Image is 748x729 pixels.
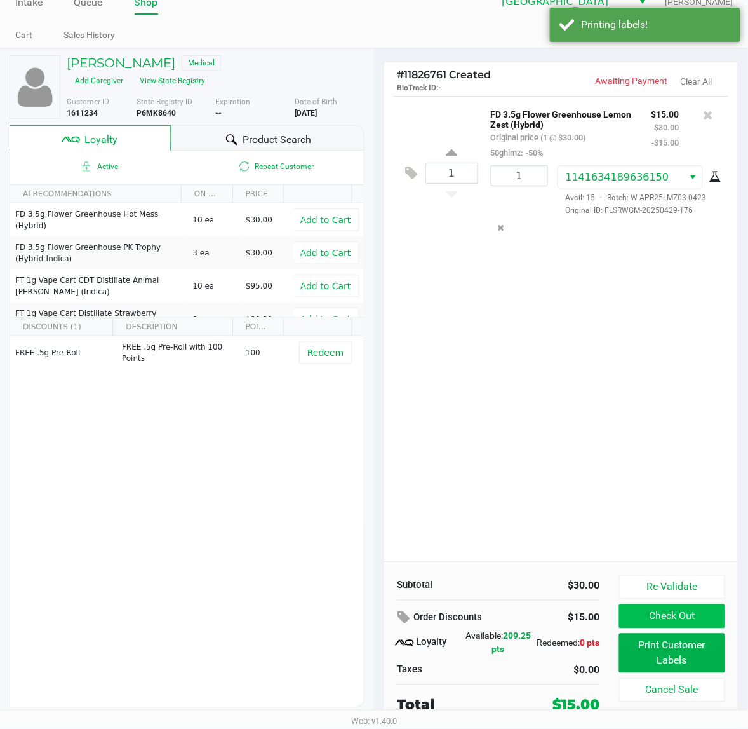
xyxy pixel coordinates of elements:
th: POINTS [232,318,284,336]
span: -50% [523,148,544,158]
span: $30.00 [246,215,272,224]
span: Loyalty [84,132,117,147]
span: Web: v1.40.0 [351,717,397,726]
span: $95.00 [246,282,272,290]
a: Cart [15,27,32,43]
button: View State Registry [132,71,206,91]
td: FREE .5g Pre-Roll with 100 Points [116,336,240,369]
td: 8 ea [187,303,241,336]
span: Add to Cart [300,248,351,258]
span: Repeat Customer [187,159,364,174]
td: FD 3.5g Flower Greenhouse Hot Mess (Hybrid) [10,203,187,236]
span: Expiration [216,97,251,106]
span: 209.25 pts [492,631,531,655]
p: Awaiting Payment [561,74,669,88]
small: -$15.00 [652,138,679,147]
td: FREE .5g Pre-Roll [10,336,116,369]
p: $15.00 [651,106,679,119]
b: -- [216,109,222,118]
button: Cancel Sale [619,678,725,702]
td: FT 1g Vape Cart Distillate Strawberry Cough (Hybrid-Sativa) [10,303,187,336]
th: AI RECOMMENDATIONS [10,185,181,203]
span: Medical [182,55,221,71]
button: Re-Validate [619,575,725,599]
div: Data table [10,318,364,528]
a: Sales History [64,27,116,43]
button: Add to Cart [292,275,359,297]
button: Clear All [681,75,712,88]
div: Order Discounts [397,607,526,630]
div: $30.00 [508,578,600,594]
div: Taxes [397,663,489,678]
div: $15.00 [545,607,600,629]
td: 100 [240,336,293,369]
span: Redeem [307,348,344,358]
b: P6MK8640 [137,109,176,118]
div: Loyalty [397,636,465,651]
span: 1141634189636150 [566,171,669,183]
div: Printing labels! [582,17,731,32]
th: DISCOUNTS (1) [10,318,112,336]
span: - [438,83,441,92]
p: FD 3.5g Flower Greenhouse Lemon Zest (Hybrid) [491,106,632,130]
span: Add to Cart [300,215,351,225]
button: Redeem [299,341,352,364]
small: 50ghlmz: [491,148,544,158]
th: DESCRIPTION [112,318,232,336]
td: 3 ea [187,236,241,269]
th: PRICE [232,185,284,203]
button: Print Customer Labels [619,634,725,673]
button: Remove the package from the orderLine [492,216,509,240]
td: 10 ea [187,269,241,303]
span: Add to Cart [300,314,351,324]
th: ON HAND [181,185,232,203]
td: 10 ea [187,203,241,236]
span: · [596,193,608,202]
span: 11826761 Created [397,69,491,81]
span: $30.00 [246,249,272,257]
div: $15.00 [553,695,600,716]
span: # [397,69,404,81]
span: Add to Cart [300,281,351,291]
td: FD 3.5g Flower Greenhouse PK Trophy (Hybrid-Indica) [10,236,187,269]
span: Date of Birth [295,97,337,106]
inline-svg: Active loyalty member [79,159,94,174]
small: $30.00 [655,123,679,132]
button: Add to Cart [292,208,359,231]
h5: [PERSON_NAME] [67,55,175,71]
div: Subtotal [397,578,489,593]
inline-svg: Is repeat customer [237,159,252,174]
span: Product Search [243,132,311,147]
span: Active [10,159,187,174]
button: Check Out [619,604,725,629]
span: State Registry ID [137,97,192,106]
span: 0 pts [580,638,600,648]
div: Data table [10,185,364,317]
b: [DATE] [295,109,317,118]
div: Redeemed: [532,637,600,650]
td: FT 1g Vape Cart CDT Distillate Animal [PERSON_NAME] (Indica) [10,269,187,303]
b: 1611234 [67,109,98,118]
div: Total [397,695,519,716]
span: Avail: 15 Batch: W-APR25LMZ03-0423 [558,193,707,202]
button: Add to Cart [292,308,359,330]
span: Customer ID [67,97,109,106]
span: BioTrack ID: [397,83,438,92]
small: Original price (1 @ $30.00) [491,133,586,142]
span: Original ID: FLSRWGM-20250429-176 [558,205,719,216]
button: Add to Cart [292,242,359,264]
div: Available: [465,630,533,657]
span: $90.00 [246,315,272,324]
div: $0.00 [508,663,600,678]
button: Add Caregiver [67,71,132,91]
button: Select [684,166,702,189]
